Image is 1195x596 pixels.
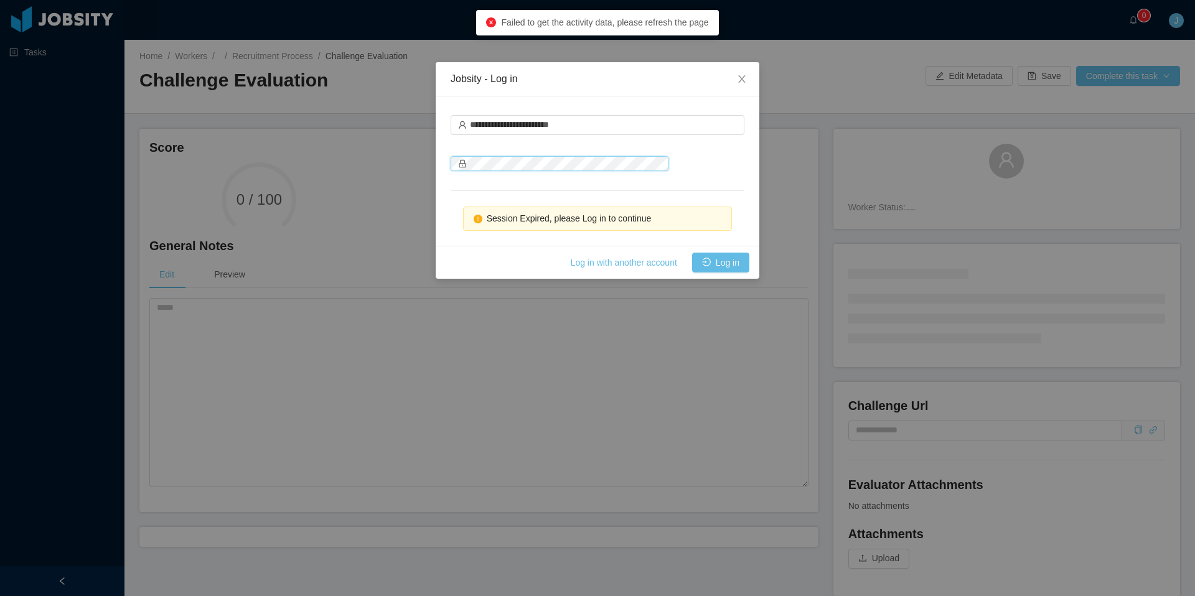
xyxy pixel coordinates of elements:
div: Jobsity - Log in [451,72,744,86]
i: icon: close-circle [486,17,496,27]
i: icon: close [737,74,747,84]
button: icon: loginLog in [692,253,749,272]
button: Log in with another account [561,253,687,272]
i: icon: exclamation-circle [474,215,482,223]
span: Failed to get the activity data, please refresh the page [501,17,708,27]
button: Close [724,62,759,97]
i: icon: user [458,121,467,129]
i: icon: lock [458,159,467,168]
span: Session Expired, please Log in to continue [487,213,652,223]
